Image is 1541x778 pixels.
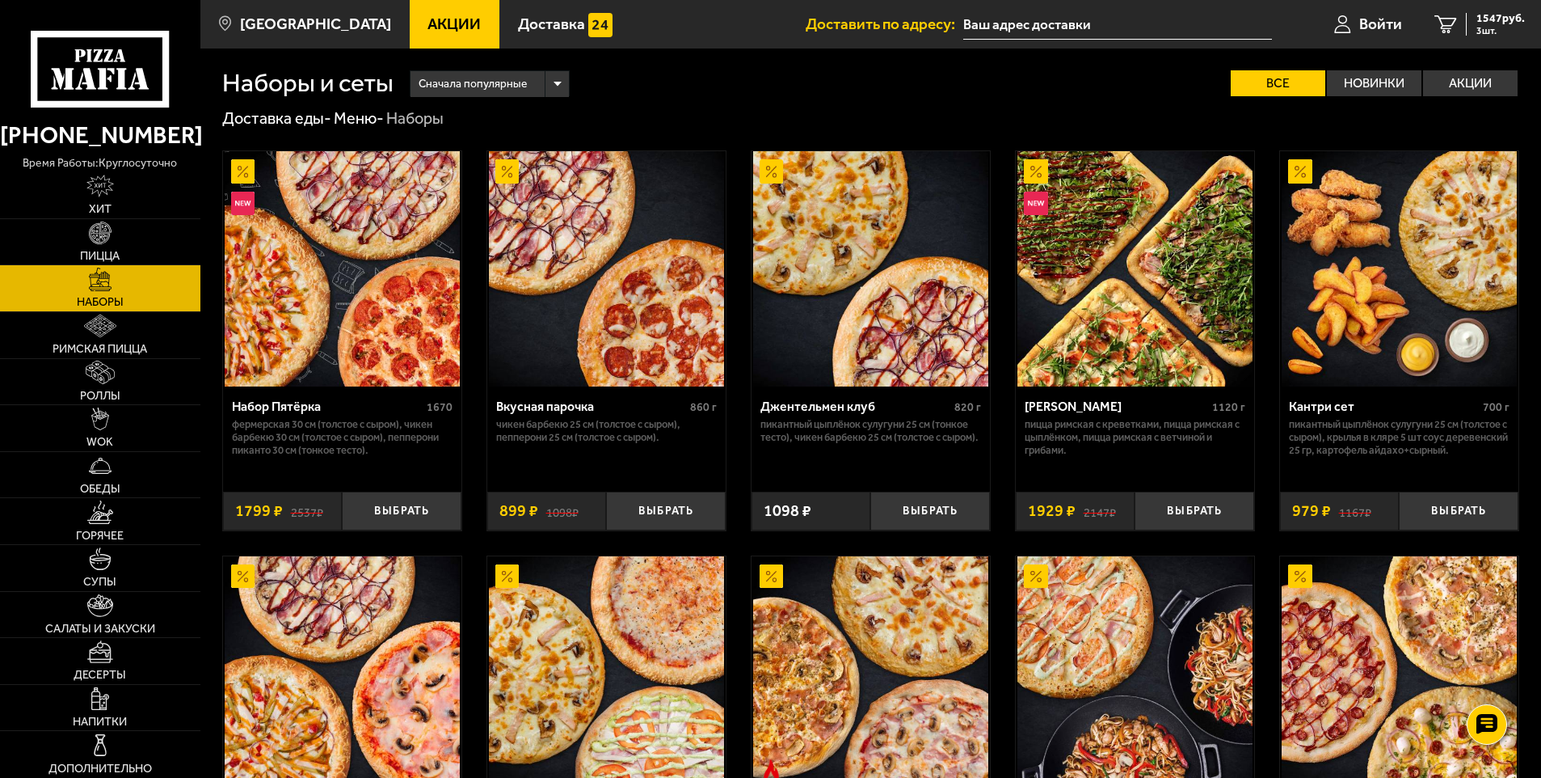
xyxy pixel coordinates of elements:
span: 3 шт. [1476,26,1525,36]
a: АкционныйНовинкаМама Миа [1016,151,1254,387]
span: 1929 ₽ [1028,503,1076,519]
span: Горячее [76,531,124,542]
h1: Наборы и сеты [222,70,394,96]
a: Меню- [334,108,384,128]
img: Джентельмен клуб [753,151,988,387]
span: 1670 [427,400,453,414]
s: 1098 ₽ [546,503,579,519]
p: Чикен Барбекю 25 см (толстое с сыром), Пепперони 25 см (толстое с сыром). [496,418,717,444]
label: Новинки [1327,70,1421,96]
label: Все [1231,70,1325,96]
img: Акционный [1024,159,1048,184]
a: АкционныйКантри сет [1280,151,1518,387]
img: Акционный [760,159,784,184]
span: Войти [1359,16,1402,32]
span: Доставка [518,16,585,32]
a: Доставка еды- [222,108,331,128]
label: Акции [1423,70,1518,96]
span: 979 ₽ [1292,503,1331,519]
span: Салаты и закуски [45,624,155,635]
span: Хит [89,204,112,215]
span: [GEOGRAPHIC_DATA] [240,16,391,32]
span: Пицца [80,251,120,262]
span: Сначала популярные [419,69,527,99]
img: Новинка [1024,192,1048,216]
span: 860 г [690,400,717,414]
input: Ваш адрес доставки [963,10,1271,40]
img: Кантри сет [1282,151,1517,387]
span: 700 г [1483,400,1509,414]
div: Вкусная парочка [496,399,686,414]
span: 899 ₽ [499,503,538,519]
button: Выбрать [870,492,990,531]
span: 1098 ₽ [764,503,811,519]
img: Мама Миа [1017,151,1253,387]
s: 2537 ₽ [291,503,323,519]
button: Выбрать [1399,492,1518,531]
div: [PERSON_NAME] [1025,399,1208,414]
span: Десерты [74,670,126,681]
s: 1167 ₽ [1339,503,1371,519]
a: АкционныйДжентельмен клуб [752,151,990,387]
img: Акционный [760,564,784,589]
img: Акционный [1288,564,1312,589]
img: Новинка [231,192,255,216]
span: WOK [86,437,113,448]
img: Акционный [231,159,255,184]
a: АкционныйВкусная парочка [487,151,726,387]
span: Роллы [80,391,120,402]
span: Акции [427,16,481,32]
span: Напитки [73,717,127,728]
img: 15daf4d41897b9f0e9f617042186c801.svg [588,13,613,37]
s: 2147 ₽ [1084,503,1116,519]
p: Фермерская 30 см (толстое с сыром), Чикен Барбекю 30 см (толстое с сыром), Пепперони Пиканто 30 с... [232,418,453,457]
span: 1799 ₽ [235,503,283,519]
span: Супы [83,577,116,588]
img: Набор Пятёрка [225,151,460,387]
div: Джентельмен клуб [760,399,950,414]
span: 1547 руб. [1476,13,1525,24]
button: Выбрать [1135,492,1254,531]
div: Наборы [386,108,444,129]
div: Набор Пятёрка [232,399,423,414]
span: 1120 г [1212,400,1245,414]
div: Кантри сет [1289,399,1479,414]
a: АкционныйНовинкаНабор Пятёрка [223,151,461,387]
button: Выбрать [342,492,461,531]
img: Акционный [495,564,520,589]
p: Пикантный цыплёнок сулугуни 25 см (тонкое тесто), Чикен Барбекю 25 см (толстое с сыром). [760,418,981,444]
img: Акционный [1288,159,1312,184]
button: Выбрать [606,492,726,531]
span: Наборы [77,297,124,308]
span: Римская пицца [53,344,147,355]
span: Доставить по адресу: [806,16,963,32]
img: Акционный [231,564,255,589]
span: Дополнительно [48,763,152,775]
p: Пикантный цыплёнок сулугуни 25 см (толстое с сыром), крылья в кляре 5 шт соус деревенский 25 гр, ... [1289,418,1509,457]
span: Обеды [80,484,120,495]
p: Пицца Римская с креветками, Пицца Римская с цыплёнком, Пицца Римская с ветчиной и грибами. [1025,418,1245,457]
span: 820 г [954,400,981,414]
img: Акционный [495,159,520,184]
img: Вкусная парочка [489,151,724,387]
img: Акционный [1024,564,1048,589]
